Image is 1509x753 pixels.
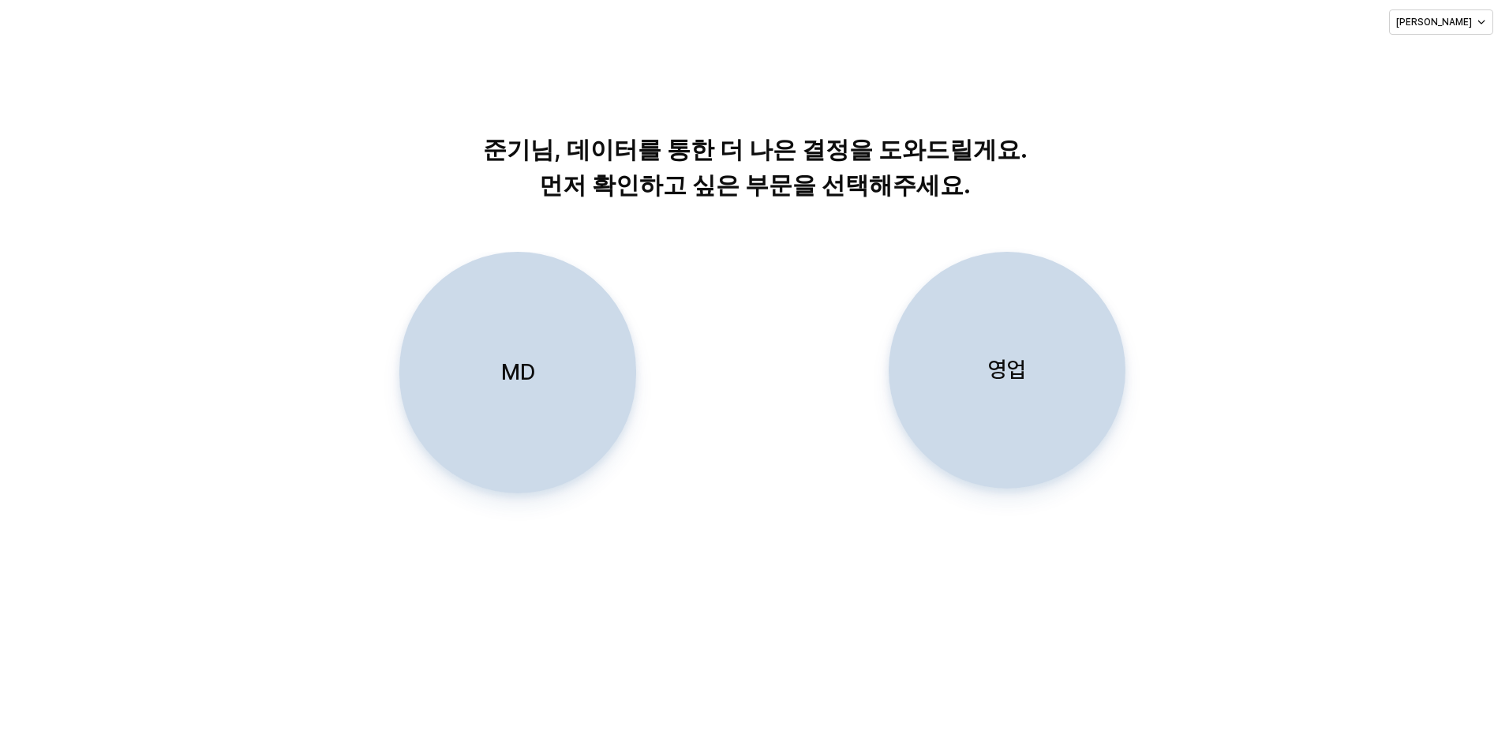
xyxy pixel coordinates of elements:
[352,132,1158,203] p: 준기님, 데이터를 통한 더 나은 결정을 도와드릴게요. 먼저 확인하고 싶은 부문을 선택해주세요.
[399,252,636,493] button: MD
[1389,9,1493,35] button: [PERSON_NAME]
[1396,16,1472,28] p: [PERSON_NAME]
[988,355,1026,384] p: 영업
[501,358,535,387] p: MD
[889,252,1125,489] button: 영업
